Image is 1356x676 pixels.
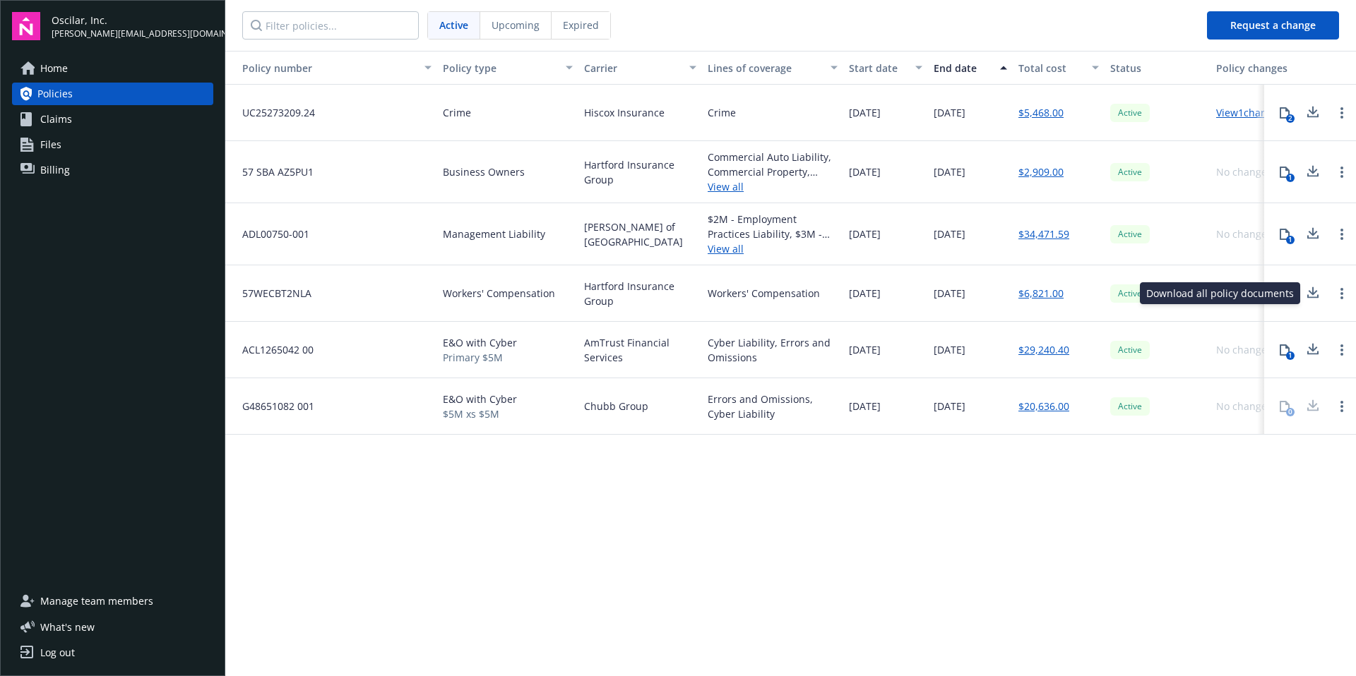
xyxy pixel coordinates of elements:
[934,286,965,301] span: [DATE]
[1116,400,1144,413] span: Active
[443,61,557,76] div: Policy type
[1286,236,1295,244] div: 1
[1116,107,1144,119] span: Active
[52,28,213,40] span: [PERSON_NAME][EMAIL_ADDRESS][DOMAIN_NAME]
[1211,51,1299,85] button: Policy changes
[1216,164,1272,179] div: No changes
[443,335,517,350] span: E&O with Cyber
[1018,61,1083,76] div: Total cost
[1116,287,1144,300] span: Active
[443,392,517,406] span: E&O with Cyber
[1333,342,1350,358] a: Open options
[1333,285,1350,302] a: Open options
[849,105,881,120] span: [DATE]
[1216,106,1283,119] a: View 1 changes
[708,105,736,120] div: Crime
[708,335,838,365] div: Cyber Liability, Errors and Omissions
[1286,351,1295,360] div: 1
[1207,11,1339,40] button: Request a change
[1216,399,1272,414] div: No changes
[584,61,681,76] div: Carrier
[40,159,70,181] span: Billing
[443,105,471,120] span: Crime
[1271,99,1299,127] button: 2
[12,620,117,634] button: What's new
[1116,166,1144,179] span: Active
[231,342,314,357] span: ACL1265042 00
[12,590,213,612] a: Manage team members
[708,61,822,76] div: Lines of coverage
[52,13,213,28] span: Oscilar, Inc.
[231,105,315,120] span: UC25273209.24
[443,227,545,241] span: Management Liability
[849,286,881,301] span: [DATE]
[242,11,419,40] input: Filter policies...
[1013,51,1105,85] button: Total cost
[40,590,153,612] span: Manage team members
[1271,279,1299,308] button: 3
[1216,227,1272,241] div: No changes
[443,164,525,179] span: Business Owners
[934,227,965,241] span: [DATE]
[934,342,965,357] span: [DATE]
[1140,282,1300,304] div: Download all policy documents
[1333,104,1350,121] a: Open options
[492,18,540,32] span: Upcoming
[849,227,881,241] span: [DATE]
[1018,286,1064,301] a: $6,821.00
[578,51,702,85] button: Carrier
[231,61,416,76] div: Policy number
[1286,174,1295,182] div: 1
[52,12,213,40] button: Oscilar, Inc.[PERSON_NAME][EMAIL_ADDRESS][DOMAIN_NAME]
[439,18,468,32] span: Active
[849,164,881,179] span: [DATE]
[1018,164,1064,179] a: $2,909.00
[934,105,965,120] span: [DATE]
[1116,344,1144,356] span: Active
[40,641,75,664] div: Log out
[1333,226,1350,243] a: Open options
[1116,228,1144,241] span: Active
[849,399,881,414] span: [DATE]
[934,61,992,76] div: End date
[12,57,213,80] a: Home
[1333,398,1350,415] a: Open options
[708,150,838,179] div: Commercial Auto Liability, Commercial Property, General Liability, Commercial Umbrella
[40,108,72,131] span: Claims
[934,399,965,414] span: [DATE]
[702,51,843,85] button: Lines of coverage
[928,51,1013,85] button: End date
[849,342,881,357] span: [DATE]
[1018,399,1069,414] a: $20,636.00
[37,83,73,105] span: Policies
[1018,105,1064,120] a: $5,468.00
[1271,220,1299,248] button: 1
[1271,336,1299,364] button: 1
[708,241,838,256] a: View all
[443,350,517,365] span: Primary $5M
[12,159,213,181] a: Billing
[231,164,314,179] span: 57 SBA AZ5PU1
[40,133,61,156] span: Files
[1110,61,1205,76] div: Status
[1333,164,1350,181] a: Open options
[12,12,40,40] img: navigator-logo.svg
[584,335,696,365] span: AmTrust Financial Services
[563,18,599,32] span: Expired
[40,620,95,634] span: What ' s new
[437,51,578,85] button: Policy type
[849,61,907,76] div: Start date
[584,105,665,120] span: Hiscox Insurance
[584,399,648,414] span: Chubb Group
[1286,114,1295,123] div: 2
[12,133,213,156] a: Files
[584,279,696,308] span: Hartford Insurance Group
[443,406,517,421] span: $5M xs $5M
[231,286,311,301] span: 57WECBT2NLA
[231,399,314,414] span: G48651082 001
[708,179,838,194] a: View all
[231,227,309,241] span: ADL00750-001
[584,157,696,187] span: Hartford Insurance Group
[231,61,416,76] div: Toggle SortBy
[934,164,965,179] span: [DATE]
